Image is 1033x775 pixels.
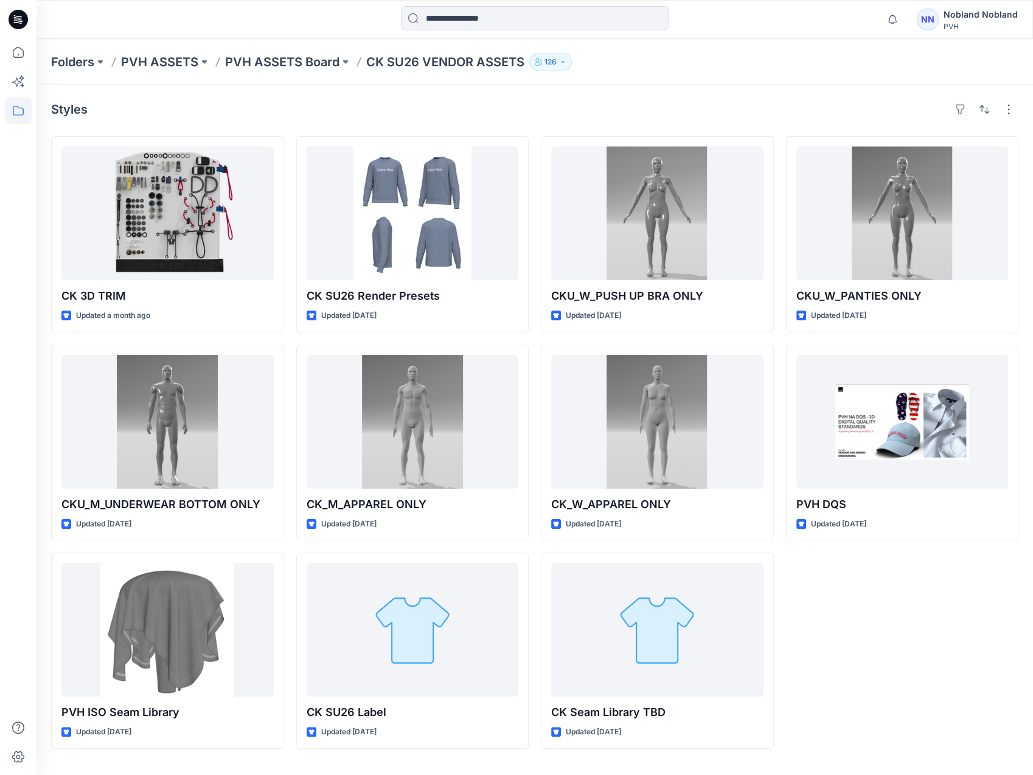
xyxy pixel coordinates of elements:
[307,563,519,697] a: CK SU26 Label
[811,518,866,531] p: Updated [DATE]
[796,288,1009,305] p: CKU_W_PANTIES ONLY
[944,7,1018,22] div: Nobland Nobland
[366,53,524,71] p: CK SU26 VENDOR ASSETS
[566,518,621,531] p: Updated [DATE]
[61,355,274,489] a: CKU_M_UNDERWEAR BOTTOM ONLY
[917,9,939,30] div: NN
[51,102,88,117] h4: Styles
[544,55,557,69] p: 126
[944,22,1018,31] div: PVH
[76,309,150,322] p: Updated a month ago
[51,53,94,71] a: Folders
[307,146,519,280] a: CK SU26 Render Presets
[76,726,131,739] p: Updated [DATE]
[529,53,572,71] button: 126
[307,704,519,721] p: CK SU26 Label
[61,563,274,697] a: PVH ISO Seam Library
[121,53,198,71] a: PVH ASSETS
[551,704,763,721] p: CK Seam Library TBD
[551,563,763,697] a: CK Seam Library TBD
[796,146,1009,280] a: CKU_W_PANTIES ONLY
[566,309,621,322] p: Updated [DATE]
[307,288,519,305] p: CK SU26 Render Presets
[225,53,339,71] a: PVH ASSETS Board
[796,355,1009,489] a: PVH DQS
[321,726,377,739] p: Updated [DATE]
[551,355,763,489] a: CK_W_APPAREL ONLY
[61,146,274,280] a: CK 3D TRIM
[307,355,519,489] a: CK_M_APPAREL ONLY
[61,496,274,513] p: CKU_M_UNDERWEAR BOTTOM ONLY
[551,496,763,513] p: CK_W_APPAREL ONLY
[321,518,377,531] p: Updated [DATE]
[811,309,866,322] p: Updated [DATE]
[307,496,519,513] p: CK_M_APPAREL ONLY
[551,288,763,305] p: CKU_W_PUSH UP BRA ONLY
[796,496,1009,513] p: PVH DQS
[61,704,274,721] p: PVH ISO Seam Library
[566,726,621,739] p: Updated [DATE]
[61,288,274,305] p: CK 3D TRIM
[321,309,377,322] p: Updated [DATE]
[76,518,131,531] p: Updated [DATE]
[551,146,763,280] a: CKU_W_PUSH UP BRA ONLY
